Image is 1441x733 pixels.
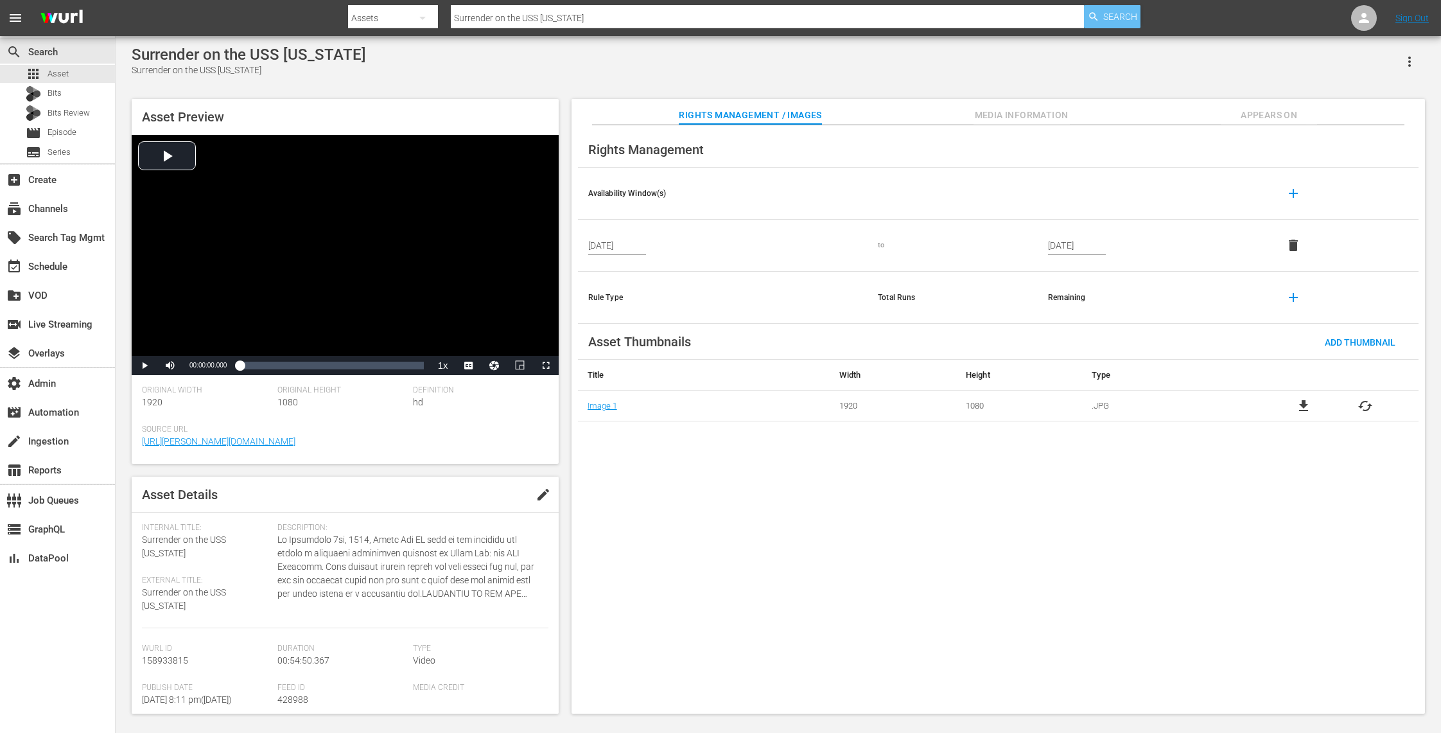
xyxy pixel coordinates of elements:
[48,67,69,80] span: Asset
[413,397,423,407] span: hd
[6,376,22,391] span: Admin
[142,644,271,654] span: Wurl Id
[578,272,868,324] th: Rule Type
[956,391,1082,421] td: 1080
[1084,5,1140,28] button: Search
[142,694,232,705] span: [DATE] 8:11 pm ( [DATE] )
[26,145,41,160] span: Series
[878,240,1027,251] div: to
[1286,186,1301,201] span: add
[142,576,271,586] span: External Title:
[142,385,271,396] span: Original Width
[679,107,821,123] span: Rights Management / Images
[26,105,41,121] div: Bits Review
[1296,398,1311,414] a: file_download
[142,487,218,502] span: Asset Details
[6,44,22,60] span: Search
[1278,178,1309,209] button: add
[26,66,41,82] span: Asset
[142,655,188,666] span: 158933815
[31,3,92,33] img: ans4CAIJ8jUAAAAAAAAAAAAAAAAAAAAAAAAgQb4GAAAAAAAAAAAAAAAAAAAAAAAAJMjXAAAAAAAAAAAAAAAAAAAAAAAAgAT5G...
[482,356,507,375] button: Jump To Time
[277,644,406,654] span: Duration
[277,533,542,601] span: Lo Ipsumdolo 7si, 1514, Ametc Adi EL sedd ei tem incididu utl etdolo m aliquaeni adminimven quisn...
[1278,282,1309,313] button: add
[578,360,830,391] th: Title
[578,168,868,220] th: Availability Window(s)
[132,64,366,77] div: Surrender on the USS [US_STATE]
[277,397,298,407] span: 1080
[142,436,295,446] a: [URL][PERSON_NAME][DOMAIN_NAME]
[456,356,482,375] button: Captions
[588,401,617,411] a: Image 1
[830,391,956,421] td: 1920
[26,86,41,102] div: Bits
[8,10,23,26] span: menu
[533,356,559,375] button: Fullscreen
[142,683,271,693] span: Publish Date
[974,107,1070,123] span: Media Information
[507,356,533,375] button: Picture-in-Picture
[142,534,226,558] span: Surrender on the USS [US_STATE]
[277,655,329,666] span: 00:54:50.367
[1082,391,1250,421] td: .JPG
[48,146,71,159] span: Series
[48,126,76,139] span: Episode
[157,356,183,375] button: Mute
[142,397,162,407] span: 1920
[1221,107,1317,123] span: Appears On
[588,142,704,157] span: Rights Management
[189,362,227,369] span: 00:00:00.000
[588,334,691,349] span: Asset Thumbnails
[132,356,157,375] button: Play
[6,405,22,420] span: Automation
[6,551,22,566] span: DataPool
[830,360,956,391] th: Width
[6,434,22,449] span: Ingestion
[536,487,551,502] span: edit
[26,125,41,141] span: Episode
[277,523,542,533] span: Description:
[6,288,22,303] span: VOD
[6,522,22,537] span: GraphQL
[6,346,22,361] span: Overlays
[413,385,542,396] span: Definition
[6,317,22,332] span: Live Streaming
[240,362,423,369] div: Progress Bar
[142,109,224,125] span: Asset Preview
[142,425,542,435] span: Source Url
[6,463,22,478] span: Reports
[1278,230,1309,261] button: delete
[1314,330,1406,353] button: Add Thumbnail
[1286,290,1301,305] span: add
[48,87,62,100] span: Bits
[413,644,542,654] span: Type
[413,683,542,693] span: Media Credit
[277,694,308,705] span: 428988
[6,493,22,508] span: Job Queues
[6,259,22,274] span: Schedule
[868,272,1038,324] th: Total Runs
[277,385,406,396] span: Original Height
[413,655,435,666] span: Video
[6,172,22,188] span: Create
[1358,398,1373,414] button: cached
[528,479,559,510] button: edit
[956,360,1082,391] th: Height
[1038,272,1268,324] th: Remaining
[277,683,406,693] span: Feed ID
[6,201,22,216] span: Channels
[1395,13,1429,23] a: Sign Out
[48,107,90,119] span: Bits Review
[6,230,22,245] span: Search Tag Mgmt
[1103,5,1137,28] span: Search
[1082,360,1250,391] th: Type
[430,356,456,375] button: Playback Rate
[142,523,271,533] span: Internal Title:
[132,46,366,64] div: Surrender on the USS [US_STATE]
[1286,238,1301,253] span: delete
[1314,337,1406,348] span: Add Thumbnail
[132,135,559,375] div: Video Player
